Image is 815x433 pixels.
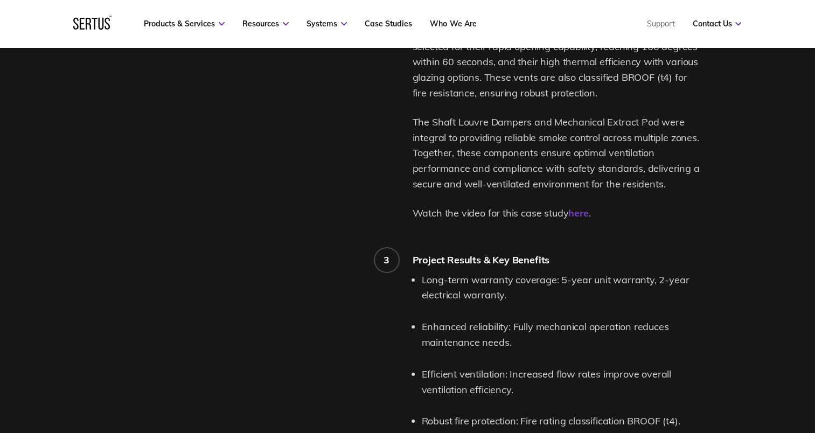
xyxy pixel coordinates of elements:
[144,19,225,29] a: Products & Services
[413,115,702,192] p: The Shaft Louvre Dampers and Mechanical Extract Pod were integral to providing reliable smoke con...
[422,319,702,351] li: Enhanced reliability: Fully mechanical operation reduces maintenance needs.
[422,414,702,429] li: Robust fire protection: Fire rating classification BROOF (t4).
[242,19,289,29] a: Resources
[568,207,588,219] a: here
[422,273,702,304] li: Long-term warranty coverage: 5-year unit warranty, 2-year electrical warranty.
[413,206,702,221] p: Watch the video for this case study .
[307,19,347,29] a: Systems
[622,309,815,433] iframe: Chat Widget
[413,254,702,266] div: Project Results & Key Benefits
[646,19,674,29] a: Support
[692,19,741,29] a: Contact Us
[422,367,702,398] li: Efficient ventilation: Increased flow rates improve overall ventilation efficiency.
[365,19,412,29] a: Case Studies
[384,254,389,266] div: 3
[430,19,476,29] a: Who We Are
